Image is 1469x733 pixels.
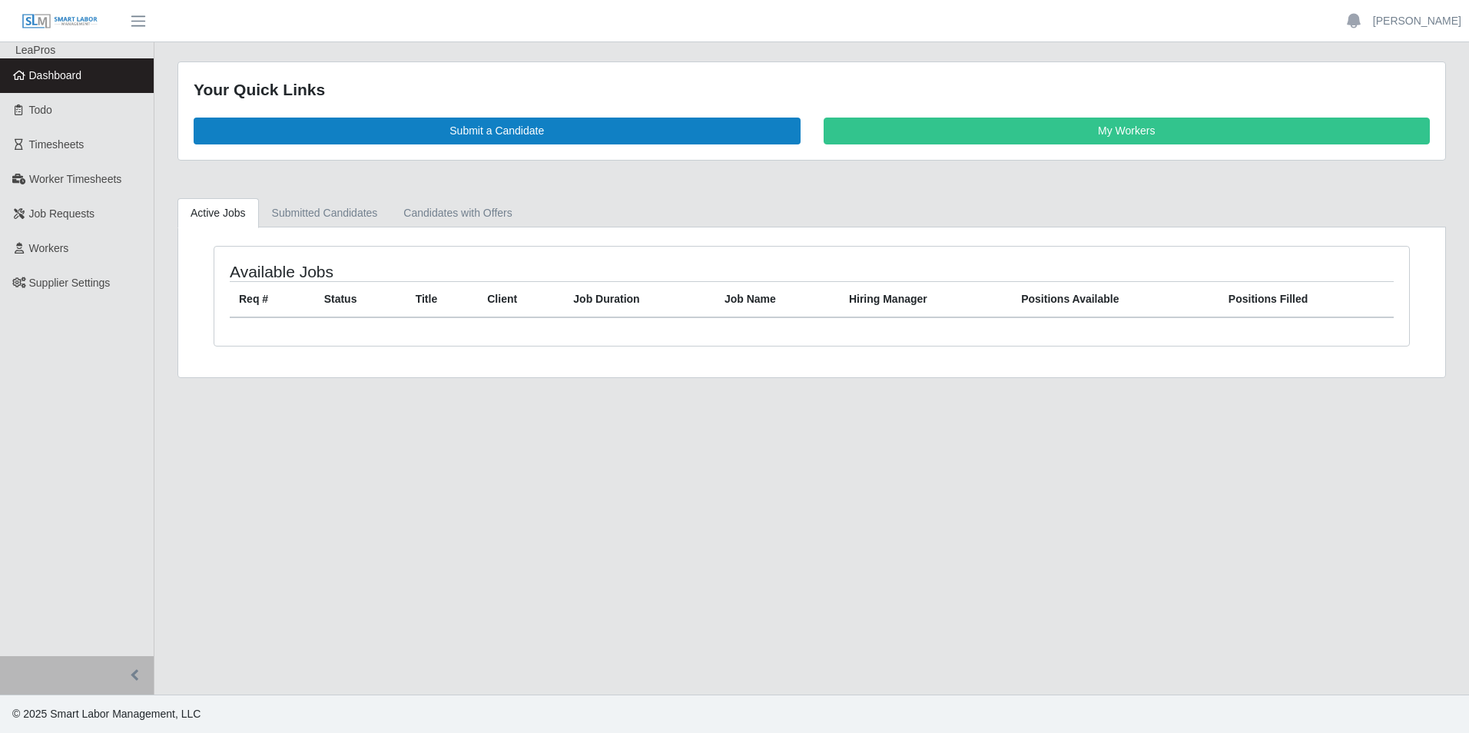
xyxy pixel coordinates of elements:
span: Worker Timesheets [29,173,121,185]
th: Title [406,281,479,317]
img: SLM Logo [22,13,98,30]
span: Dashboard [29,69,82,81]
h4: Available Jobs [230,262,701,281]
span: Supplier Settings [29,277,111,289]
th: Req # [230,281,315,317]
th: Job Duration [564,281,715,317]
a: Submitted Candidates [259,198,391,228]
th: Hiring Manager [840,281,1012,317]
a: My Workers [824,118,1431,144]
th: Positions Available [1012,281,1219,317]
div: Your Quick Links [194,78,1430,102]
span: Todo [29,104,52,116]
span: Timesheets [29,138,85,151]
th: Client [478,281,564,317]
a: [PERSON_NAME] [1373,13,1461,29]
th: Job Name [715,281,840,317]
a: Active Jobs [177,198,259,228]
span: Workers [29,242,69,254]
span: © 2025 Smart Labor Management, LLC [12,708,201,720]
a: Submit a Candidate [194,118,801,144]
th: Status [315,281,406,317]
span: LeaPros [15,44,55,56]
th: Positions Filled [1219,281,1394,317]
a: Candidates with Offers [390,198,525,228]
span: Job Requests [29,207,95,220]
